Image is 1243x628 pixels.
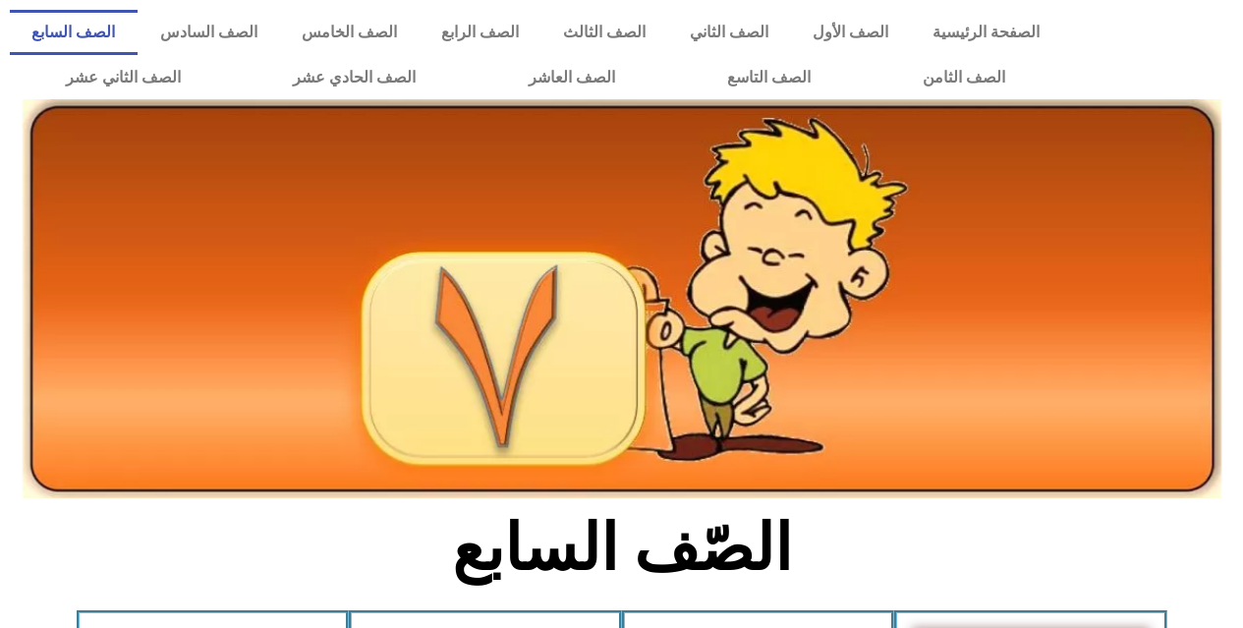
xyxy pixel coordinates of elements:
[138,10,279,55] a: الصف السادس
[867,55,1061,100] a: الصف الثامن
[297,510,946,587] h2: الصّف السابع
[667,10,790,55] a: الصف الثاني
[10,10,138,55] a: الصف السابع
[419,10,540,55] a: الصف الرابع
[10,55,237,100] a: الصف الثاني عشر
[237,55,472,100] a: الصف الحادي عشر
[910,10,1061,55] a: الصفحة الرئيسية
[671,55,867,100] a: الصف التاسع
[279,10,419,55] a: الصف الخامس
[790,10,910,55] a: الصف الأول
[473,55,671,100] a: الصف العاشر
[540,10,667,55] a: الصف الثالث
